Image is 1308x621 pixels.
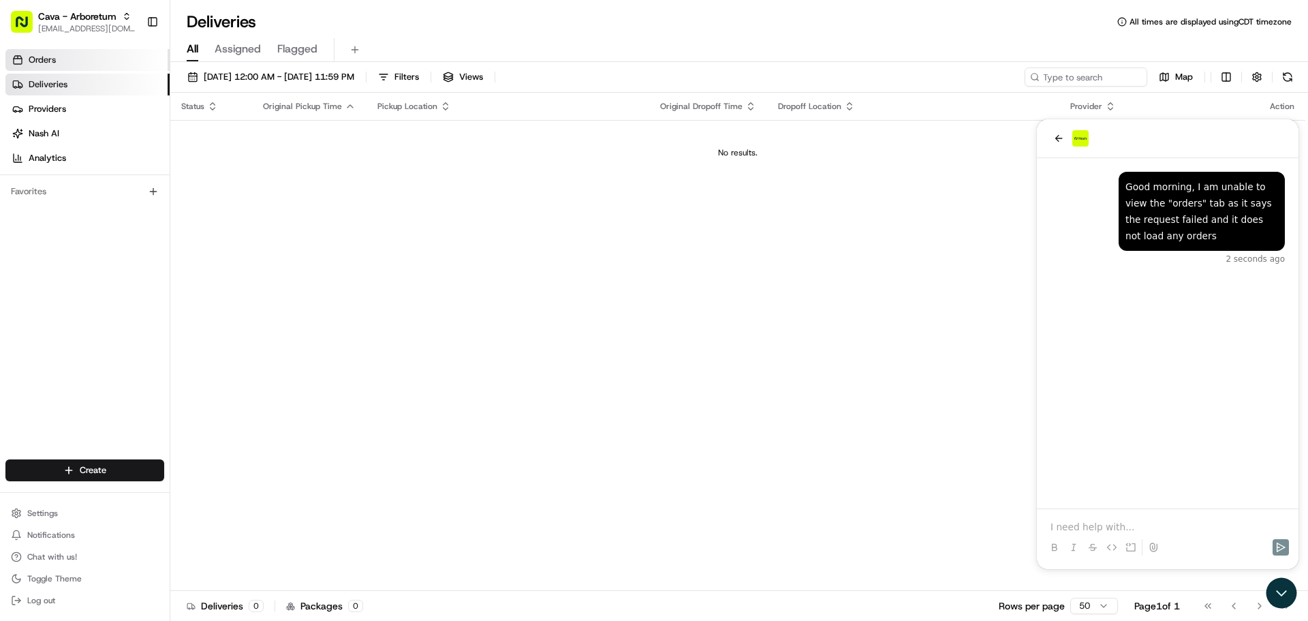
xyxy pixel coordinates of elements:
[1264,576,1301,613] iframe: Open customer support
[27,595,55,606] span: Log out
[181,67,360,87] button: [DATE] 12:00 AM - [DATE] 11:59 PM
[263,101,342,112] span: Original Pickup Time
[348,600,363,612] div: 0
[1134,599,1180,613] div: Page 1 of 1
[5,569,164,588] button: Toggle Theme
[372,67,425,87] button: Filters
[459,71,483,83] span: Views
[5,526,164,545] button: Notifications
[1270,101,1294,112] div: Action
[38,10,116,23] button: Cava - Arboretum
[377,101,437,112] span: Pickup Location
[437,67,489,87] button: Views
[660,101,743,112] span: Original Dropoff Time
[215,41,261,57] span: Assigned
[5,123,170,145] a: Nash AI
[5,504,164,523] button: Settings
[5,49,170,71] a: Orders
[5,459,164,481] button: Create
[1025,67,1147,87] input: Type to search
[80,464,106,476] span: Create
[394,71,419,83] span: Filters
[187,11,256,33] h1: Deliveries
[29,152,66,164] span: Analytics
[27,551,77,562] span: Chat with us!
[5,547,164,566] button: Chat with us!
[29,54,56,66] span: Orders
[29,78,67,91] span: Deliveries
[277,41,317,57] span: Flagged
[27,573,82,584] span: Toggle Theme
[1278,67,1297,87] button: Refresh
[187,41,198,57] span: All
[778,101,841,112] span: Dropoff Location
[27,508,58,519] span: Settings
[5,74,170,95] a: Deliveries
[187,599,264,613] div: Deliveries
[249,600,264,612] div: 0
[286,599,363,613] div: Packages
[1070,101,1102,112] span: Provider
[1130,16,1292,27] span: All times are displayed using CDT timezone
[5,147,170,169] a: Analytics
[5,98,170,120] a: Providers
[181,101,204,112] span: Status
[204,71,354,83] span: [DATE] 12:00 AM - [DATE] 11:59 PM
[38,23,136,34] button: [EMAIL_ADDRESS][DOMAIN_NAME]
[1175,71,1193,83] span: Map
[5,5,141,38] button: Cava - Arboretum[EMAIL_ADDRESS][DOMAIN_NAME]
[176,147,1300,158] div: No results.
[1037,119,1298,569] iframe: Customer support window
[999,599,1065,613] p: Rows per page
[27,530,75,541] span: Notifications
[29,103,66,115] span: Providers
[5,591,164,610] button: Log out
[5,181,164,202] div: Favorites
[29,127,59,140] span: Nash AI
[1153,67,1199,87] button: Map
